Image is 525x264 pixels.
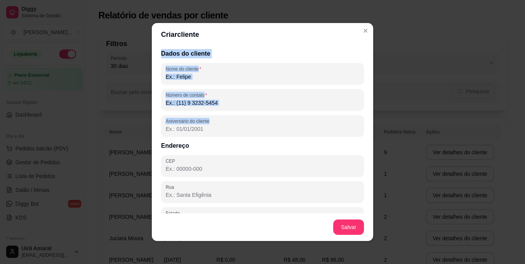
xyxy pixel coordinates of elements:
button: Close [359,25,372,37]
input: Número de contato [166,99,359,107]
input: Aniversário do cliente [166,125,359,133]
input: Rua [166,191,359,199]
h2: Dados do cliente [161,49,364,58]
h2: Endereço [161,141,364,150]
label: Número de contato [166,92,209,98]
input: CEP [166,165,359,173]
label: Rua [166,184,177,190]
button: Salvar [333,219,364,235]
input: Nome do cliente [166,73,359,81]
label: Nome do cliente [166,66,204,72]
label: CEP [166,158,178,164]
label: Estado [166,210,183,216]
label: Aniversário do cliente [166,118,212,124]
header: Criar cliente [152,23,373,46]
